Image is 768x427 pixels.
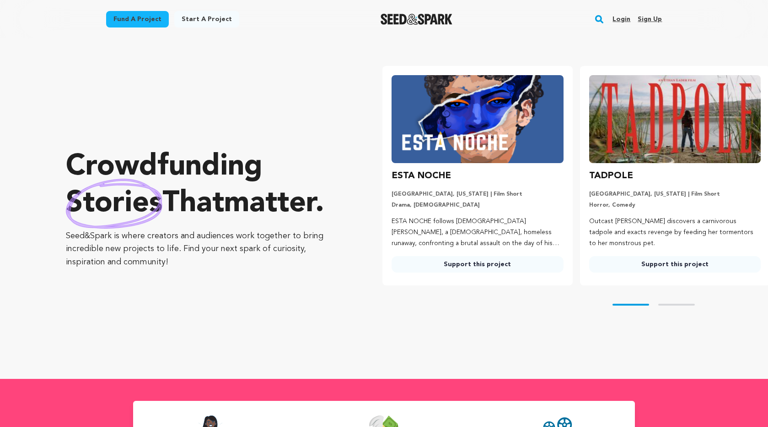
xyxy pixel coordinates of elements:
[392,256,563,273] a: Support this project
[381,14,452,25] a: Seed&Spark Homepage
[589,75,761,163] img: TADPOLE image
[392,75,563,163] img: ESTA NOCHE image
[589,169,633,183] h3: TADPOLE
[612,12,630,27] a: Login
[106,11,169,27] a: Fund a project
[381,14,452,25] img: Seed&Spark Logo Dark Mode
[392,169,451,183] h3: ESTA NOCHE
[638,12,662,27] a: Sign up
[224,189,315,219] span: matter
[589,216,761,249] p: Outcast [PERSON_NAME] discovers a carnivorous tadpole and exacts revenge by feeding her tormentor...
[392,216,563,249] p: ESTA NOCHE follows [DEMOGRAPHIC_DATA] [PERSON_NAME], a [DEMOGRAPHIC_DATA], homeless runaway, conf...
[392,191,563,198] p: [GEOGRAPHIC_DATA], [US_STATE] | Film Short
[66,179,162,229] img: hand sketched image
[589,191,761,198] p: [GEOGRAPHIC_DATA], [US_STATE] | Film Short
[174,11,239,27] a: Start a project
[66,149,346,222] p: Crowdfunding that .
[589,202,761,209] p: Horror, Comedy
[589,256,761,273] a: Support this project
[66,230,346,269] p: Seed&Spark is where creators and audiences work together to bring incredible new projects to life...
[392,202,563,209] p: Drama, [DEMOGRAPHIC_DATA]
